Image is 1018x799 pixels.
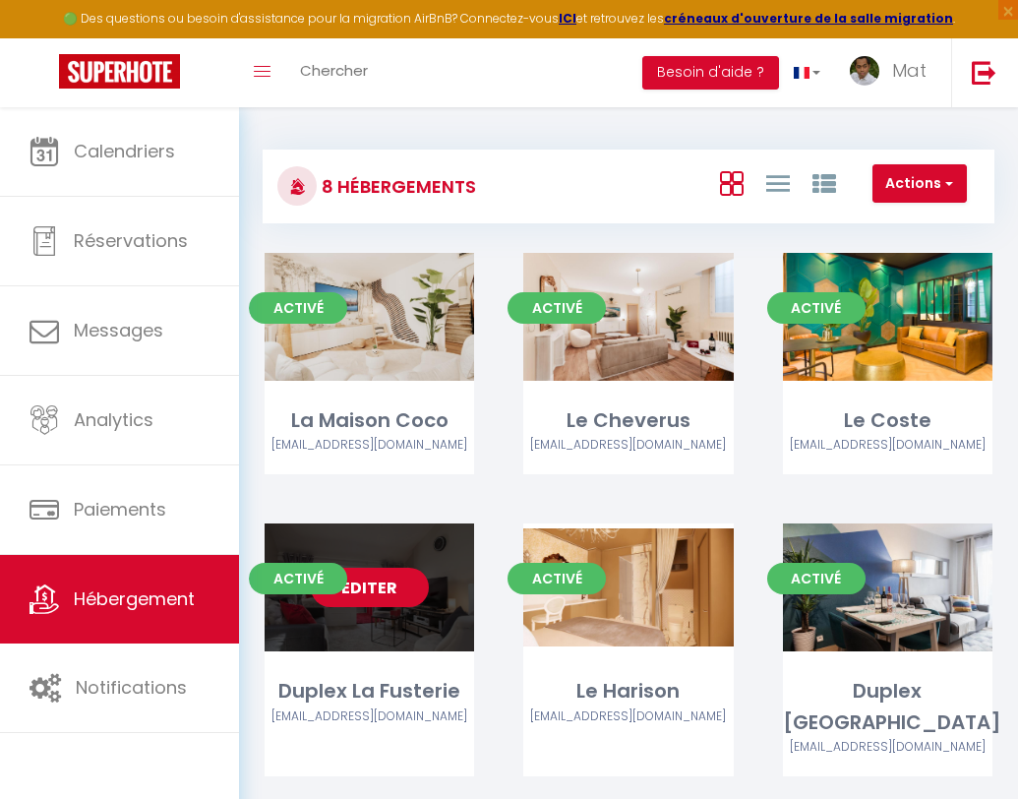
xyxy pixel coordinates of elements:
[265,707,474,726] div: Airbnb
[76,675,187,700] span: Notifications
[642,56,779,90] button: Besoin d'aide ?
[265,676,474,707] div: Duplex La Fusterie
[783,436,992,455] div: Airbnb
[783,676,992,738] div: Duplex [GEOGRAPHIC_DATA]
[766,166,790,199] a: Vue en Liste
[74,586,195,611] span: Hébergement
[265,436,474,455] div: Airbnb
[16,8,75,67] button: Ouvrir le widget de chat LiveChat
[523,707,733,726] div: Airbnb
[559,10,576,27] a: ICI
[265,405,474,436] div: La Maison Coco
[300,60,368,81] span: Chercher
[767,292,866,324] span: Activé
[523,405,733,436] div: Le Cheverus
[720,166,744,199] a: Vue en Box
[74,139,175,163] span: Calendriers
[317,164,476,209] h3: 8 Hébergements
[508,563,606,594] span: Activé
[74,318,163,342] span: Messages
[249,292,347,324] span: Activé
[812,166,836,199] a: Vue par Groupe
[892,58,927,83] span: Mat
[59,54,180,89] img: Super Booking
[523,676,733,707] div: Le Harison
[523,436,733,455] div: Airbnb
[783,405,992,436] div: Le Coste
[249,563,347,594] span: Activé
[972,60,996,85] img: logout
[835,38,951,107] a: ... Mat
[664,10,953,27] a: créneaux d'ouverture de la salle migration
[783,738,992,757] div: Airbnb
[508,292,606,324] span: Activé
[872,164,967,204] button: Actions
[74,228,188,253] span: Réservations
[74,497,166,522] span: Paiements
[285,38,383,107] a: Chercher
[767,563,866,594] span: Activé
[311,568,429,607] a: Editer
[74,407,153,432] span: Analytics
[850,56,879,86] img: ...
